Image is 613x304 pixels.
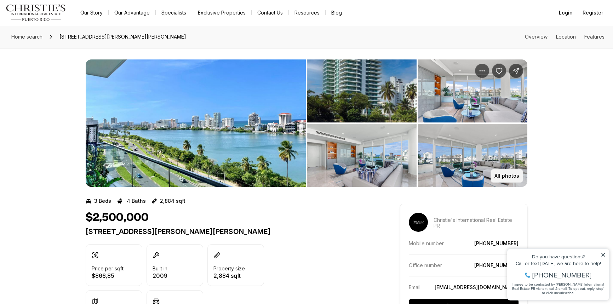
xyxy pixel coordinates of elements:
span: [STREET_ADDRESS][PERSON_NAME][PERSON_NAME] [57,31,189,42]
button: Contact Us [252,8,288,18]
span: [PHONE_NUMBER] [29,33,88,40]
button: View image gallery [307,59,417,122]
p: Mobile number [409,240,444,246]
a: Blog [326,8,348,18]
li: 1 of 15 [86,59,306,187]
p: All photos [494,173,519,179]
a: Exclusive Properties [192,8,251,18]
p: Property size [213,266,245,271]
a: Our Advantage [109,8,155,18]
button: Login [555,6,577,20]
a: [EMAIL_ADDRESS][DOMAIN_NAME] [435,284,519,290]
nav: Page section menu [525,34,605,40]
p: 3 Beds [94,198,111,204]
li: 2 of 15 [307,59,527,187]
button: View image gallery [307,124,417,187]
a: Specialists [156,8,192,18]
h1: $2,500,000 [86,211,149,224]
button: Share Property: 555 Monserrate St. COSMOPOLITAN #802 [509,64,523,78]
img: logo [6,4,66,21]
p: Email [409,284,420,290]
button: All photos [491,169,523,183]
a: Skip to: Features [584,34,605,40]
a: Skip to: Overview [525,34,548,40]
button: 4 Baths [117,195,146,207]
p: Christie's International Real Estate PR [434,217,519,229]
p: Built in [153,266,167,271]
a: [PHONE_NUMBER] [474,240,519,246]
div: Do you have questions? [7,16,102,21]
a: [PHONE_NUMBER] [474,262,519,268]
span: Home search [11,34,42,40]
p: [STREET_ADDRESS][PERSON_NAME][PERSON_NAME] [86,227,374,236]
p: $866,85 [92,273,124,279]
button: Property options [475,64,489,78]
p: Office number [409,262,442,268]
button: Register [578,6,607,20]
button: View image gallery [418,124,527,187]
p: Price per sqft [92,266,124,271]
button: View image gallery [418,59,527,122]
p: 2009 [153,273,167,279]
p: 2,884 sqft [160,198,185,204]
button: Save Property: 555 Monserrate St. COSMOPOLITAN #802 [492,64,506,78]
p: 2,884 sqft [213,273,245,279]
span: Login [559,10,573,16]
span: I agree to be contacted by [PERSON_NAME] International Real Estate PR via text, call & email. To ... [9,44,101,57]
div: Listing Photos [86,59,527,187]
a: Skip to: Location [556,34,576,40]
span: Register [583,10,603,16]
a: Resources [289,8,325,18]
a: Home search [8,31,45,42]
p: 4 Baths [127,198,146,204]
div: Call or text [DATE], we are here to help! [7,23,102,28]
a: Our Story [75,8,108,18]
button: View image gallery [86,59,306,187]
